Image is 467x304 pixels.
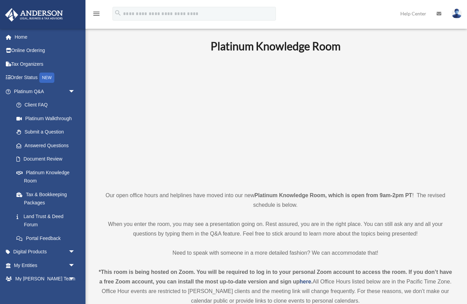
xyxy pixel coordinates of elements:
strong: Platinum Knowledge Room, which is open from 9am-2pm PT [254,192,412,198]
a: Order StatusNEW [5,71,85,85]
b: Platinum Knowledge Room [211,39,341,53]
img: User Pic [452,9,462,18]
a: Submit a Question [10,125,85,139]
strong: *This room is being hosted on Zoom. You will be required to log in to your personal Zoom account ... [99,269,452,284]
a: My [PERSON_NAME] Teamarrow_drop_down [5,272,85,286]
span: arrow_drop_down [68,85,82,99]
span: arrow_drop_down [68,272,82,286]
a: Document Review [10,152,85,166]
a: Digital Productsarrow_drop_down [5,245,85,259]
p: When you enter the room, you may see a presentation going on. Rest assured, you are in the right ... [97,219,453,239]
a: Tax Organizers [5,57,85,71]
div: NEW [39,73,54,83]
a: Platinum Walkthrough [10,112,85,125]
a: Answered Questions [10,139,85,152]
strong: . [311,279,312,284]
img: Anderson Advisors Platinum Portal [3,8,65,22]
p: Need to speak with someone in a more detailed fashion? We can accommodate that! [97,248,453,258]
i: search [114,9,122,17]
a: Home [5,30,85,44]
p: Our open office hours and helplines have moved into our new ! The revised schedule is below. [97,191,453,210]
a: Platinum Knowledge Room [10,166,82,188]
a: My Entitiesarrow_drop_down [5,258,85,272]
a: Tax & Bookkeeping Packages [10,188,85,210]
span: arrow_drop_down [68,245,82,259]
i: menu [92,10,101,18]
a: Land Trust & Deed Forum [10,210,85,231]
iframe: 231110_Toby_KnowledgeRoom [173,62,378,178]
a: menu [92,12,101,18]
a: Platinum Q&Aarrow_drop_down [5,85,85,98]
a: here [299,279,311,284]
span: arrow_drop_down [68,258,82,273]
a: Portal Feedback [10,231,85,245]
a: Online Ordering [5,44,85,58]
a: Client FAQ [10,98,85,112]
